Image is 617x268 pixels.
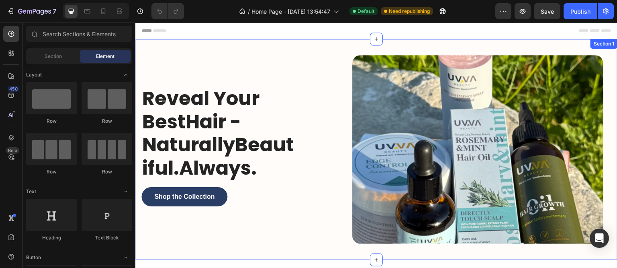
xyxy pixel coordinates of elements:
div: Row [26,168,77,175]
iframe: Design area [135,23,617,268]
div: Row [26,118,77,125]
div: Text Block [82,234,132,241]
div: Row [82,168,132,175]
div: Section 1 [457,18,480,25]
span: Default [358,8,374,15]
div: Open Intercom Messenger [590,229,609,248]
span: Save [541,8,554,15]
span: Toggle open [119,185,132,198]
div: Heading [26,234,77,241]
span: Toggle open [119,68,132,81]
button: Publish [564,3,597,19]
span: / [248,7,250,16]
img: Alt Image [217,33,468,221]
span: Text [26,188,36,195]
p: 7 [53,6,56,16]
span: Button [26,254,41,261]
div: Beta [6,147,19,154]
span: Need republishing [389,8,430,15]
input: Search Sections & Elements [26,26,132,42]
div: Row [82,118,132,125]
span: Home Page - [DATE] 13:54:47 [251,7,330,16]
button: Save [534,3,560,19]
div: Undo/Redo [151,3,184,19]
button: 7 [3,3,60,19]
div: Publish [570,7,590,16]
span: Layout [26,71,42,78]
span: Element [96,53,114,60]
span: Toggle open [119,251,132,264]
span: Section [45,53,62,60]
div: 450 [8,86,19,92]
